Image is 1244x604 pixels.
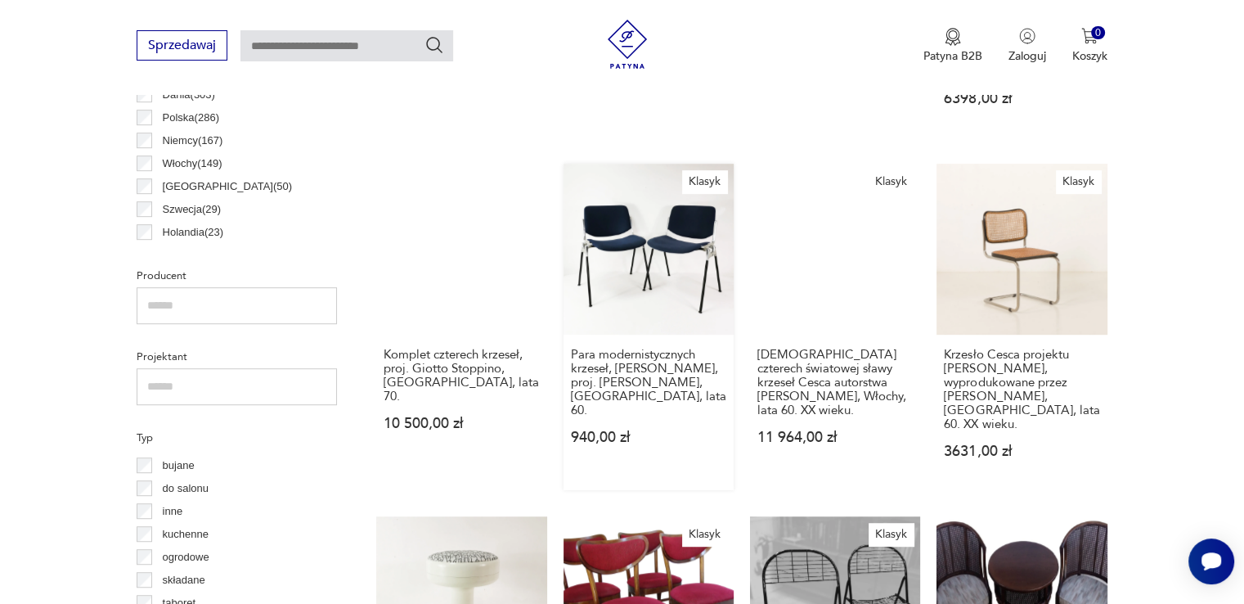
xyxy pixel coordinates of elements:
p: Typ [137,429,337,447]
p: Czechy ( 21 ) [163,246,218,264]
p: Szwecja ( 29 ) [163,201,222,219]
p: Niemcy ( 167 ) [163,132,223,150]
p: Producent [137,267,337,285]
a: Ikona medaluPatyna B2B [923,28,982,64]
button: Patyna B2B [923,28,982,64]
a: KlasykPara modernistycznych krzeseł, Anonima Castelli, proj. G. Piretti, Włochy, lata 60.Para mod... [564,164,734,489]
a: KlasykZestaw czterech światowej sławy krzeseł Cesca autorstwa Marcela Breuera, Włochy, lata 60. X... [750,164,920,489]
p: 11 964,00 zł [757,430,913,444]
a: Komplet czterech krzeseł, proj. Giotto Stoppino, Włochy, lata 70.Komplet czterech krzeseł, proj. ... [376,164,546,489]
img: Ikonka użytkownika [1019,28,1035,44]
h3: Komplet czterech krzeseł, proj. Giotto Stoppino, [GEOGRAPHIC_DATA], lata 70. [384,348,539,403]
p: Dania ( 303 ) [163,86,215,104]
p: 3631,00 zł [944,444,1099,458]
h3: Para modernistycznych krzeseł, [PERSON_NAME], proj. [PERSON_NAME], [GEOGRAPHIC_DATA], lata 60. [571,348,726,417]
p: Patyna B2B [923,48,982,64]
button: Sprzedawaj [137,30,227,61]
button: 0Koszyk [1072,28,1107,64]
p: kuchenne [163,525,209,543]
p: składane [163,571,205,589]
img: Patyna - sklep z meblami i dekoracjami vintage [603,20,652,69]
p: inne [163,503,183,521]
p: 10 500,00 zł [384,417,539,430]
p: ogrodowe [163,548,209,566]
button: Szukaj [424,35,444,55]
iframe: Smartsupp widget button [1188,539,1234,584]
p: Polska ( 286 ) [163,109,219,127]
button: Zaloguj [1008,28,1046,64]
img: Ikona koszyka [1081,28,1098,44]
a: KlasykKrzesło Cesca projektu Marcela Breuera, wyprodukowane przez Gavina, Włochy, lata 60. XX wie... [936,164,1107,489]
p: Koszyk [1072,48,1107,64]
div: 0 [1091,26,1105,40]
p: Włochy ( 149 ) [163,155,222,173]
p: [GEOGRAPHIC_DATA] ( 50 ) [163,178,292,196]
p: 940,00 zł [571,430,726,444]
p: Holandia ( 23 ) [163,223,223,241]
p: bujane [163,457,195,475]
h3: Krzesło Cesca projektu [PERSON_NAME], wyprodukowane przez [PERSON_NAME], [GEOGRAPHIC_DATA], lata ... [944,348,1099,431]
p: Projektant [137,348,337,366]
img: Ikona medalu [945,28,961,46]
h3: [DEMOGRAPHIC_DATA] czterech światowej sławy krzeseł Cesca autorstwa [PERSON_NAME], Włochy, lata 6... [757,348,913,417]
p: 6398,00 zł [944,92,1099,106]
p: do salonu [163,480,209,498]
p: Zaloguj [1008,48,1046,64]
a: Sprzedawaj [137,41,227,52]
